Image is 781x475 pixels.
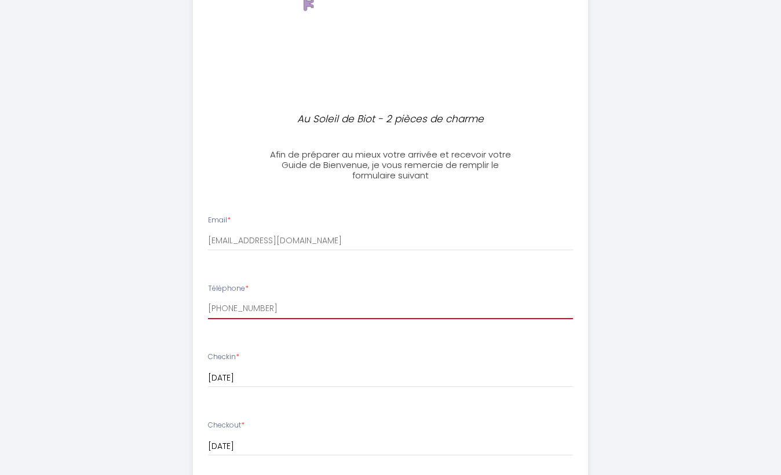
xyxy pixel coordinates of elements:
[208,215,231,226] label: Email
[267,111,514,127] p: Au Soleil de Biot - 2 pièces de charme
[208,352,239,363] label: Checkin
[261,149,519,181] h3: Afin de préparer au mieux votre arrivée et recevoir votre Guide de Bienvenue, je vous remercie de...
[208,420,244,431] label: Checkout
[208,283,249,294] label: Téléphone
